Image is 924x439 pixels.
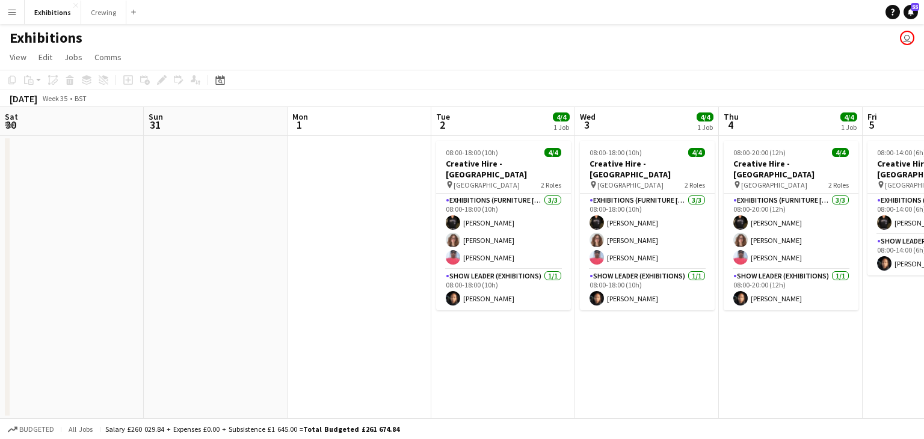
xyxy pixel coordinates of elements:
span: 3 [578,118,596,132]
span: 4/4 [553,112,570,121]
span: 55 [911,3,919,11]
span: 31 [147,118,163,132]
span: Tue [436,111,450,122]
span: 4/4 [697,112,713,121]
span: Sun [149,111,163,122]
h3: Creative Hire - [GEOGRAPHIC_DATA] [436,158,571,180]
span: [GEOGRAPHIC_DATA] [741,180,807,189]
span: Thu [724,111,739,122]
span: 4/4 [832,148,849,157]
h3: Creative Hire - [GEOGRAPHIC_DATA] [580,158,715,180]
button: Budgeted [6,423,56,436]
span: 4/4 [544,148,561,157]
span: Total Budgeted £261 674.84 [303,425,399,434]
button: Crewing [81,1,126,24]
app-card-role: Exhibitions (Furniture [PERSON_NAME])3/308:00-18:00 (10h)[PERSON_NAME][PERSON_NAME][PERSON_NAME] [580,194,715,269]
h1: Exhibitions [10,29,82,47]
span: View [10,52,26,63]
a: 55 [904,5,918,19]
span: 5 [866,118,877,132]
app-job-card: 08:00-20:00 (12h)4/4Creative Hire - [GEOGRAPHIC_DATA] [GEOGRAPHIC_DATA]2 RolesExhibitions (Furnit... [724,141,858,310]
span: 2 [434,118,450,132]
span: Week 35 [40,94,70,103]
span: [GEOGRAPHIC_DATA] [597,180,664,189]
span: 08:00-18:00 (10h) [446,148,498,157]
span: Wed [580,111,596,122]
span: 1 [291,118,308,132]
app-card-role: Exhibitions (Furniture [PERSON_NAME])3/308:00-20:00 (12h)[PERSON_NAME][PERSON_NAME][PERSON_NAME] [724,194,858,269]
span: [GEOGRAPHIC_DATA] [454,180,520,189]
div: BST [75,94,87,103]
span: Comms [94,52,122,63]
span: Sat [5,111,18,122]
a: View [5,49,31,65]
app-card-role: Exhibitions (Furniture [PERSON_NAME])3/308:00-18:00 (10h)[PERSON_NAME][PERSON_NAME][PERSON_NAME] [436,194,571,269]
div: 1 Job [553,123,569,132]
div: 1 Job [697,123,713,132]
span: Edit [38,52,52,63]
span: 4 [722,118,739,132]
a: Comms [90,49,126,65]
div: 1 Job [841,123,857,132]
span: 08:00-20:00 (12h) [733,148,786,157]
h3: Creative Hire - [GEOGRAPHIC_DATA] [724,158,858,180]
span: All jobs [66,425,95,434]
app-job-card: 08:00-18:00 (10h)4/4Creative Hire - [GEOGRAPHIC_DATA] [GEOGRAPHIC_DATA]2 RolesExhibitions (Furnit... [580,141,715,310]
span: Mon [292,111,308,122]
span: Fri [867,111,877,122]
button: Exhibitions [25,1,81,24]
span: Budgeted [19,425,54,434]
div: Salary £260 029.84 + Expenses £0.00 + Subsistence £1 645.00 = [105,425,399,434]
span: 2 Roles [828,180,849,189]
span: 4/4 [840,112,857,121]
span: 2 Roles [685,180,705,189]
app-card-role: Show Leader (Exhibitions)1/108:00-18:00 (10h)[PERSON_NAME] [580,269,715,310]
app-card-role: Show Leader (Exhibitions)1/108:00-20:00 (12h)[PERSON_NAME] [724,269,858,310]
span: 2 Roles [541,180,561,189]
div: [DATE] [10,93,37,105]
app-job-card: 08:00-18:00 (10h)4/4Creative Hire - [GEOGRAPHIC_DATA] [GEOGRAPHIC_DATA]2 RolesExhibitions (Furnit... [436,141,571,310]
app-user-avatar: Joseph Smart [900,31,914,45]
span: Jobs [64,52,82,63]
span: 30 [3,118,18,132]
app-card-role: Show Leader (Exhibitions)1/108:00-18:00 (10h)[PERSON_NAME] [436,269,571,310]
span: 4/4 [688,148,705,157]
a: Jobs [60,49,87,65]
a: Edit [34,49,57,65]
span: 08:00-18:00 (10h) [590,148,642,157]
